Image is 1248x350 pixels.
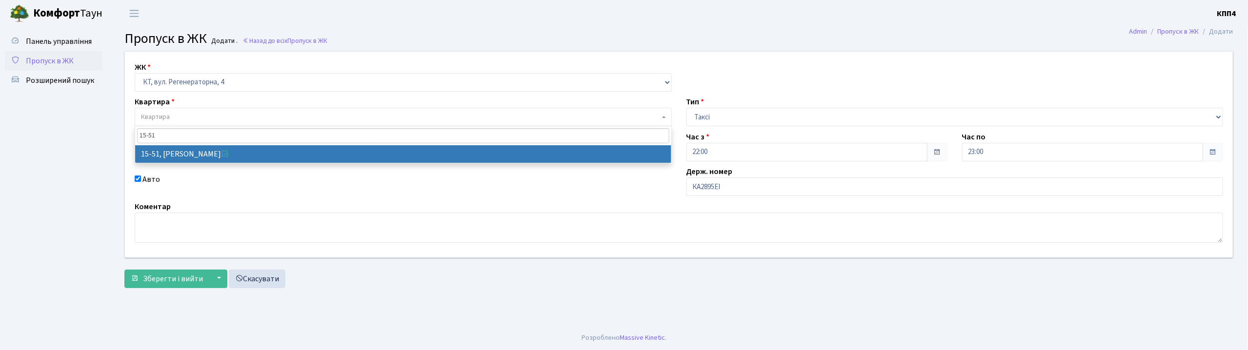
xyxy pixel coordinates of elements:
[10,4,29,23] img: logo.png
[229,270,285,288] a: Скасувати
[686,177,1224,196] input: АА1234АА
[686,96,705,108] label: Тип
[620,332,665,343] a: Massive Kinetic
[582,332,666,343] div: Розроблено .
[143,273,203,284] span: Зберегти і вийти
[122,5,146,21] button: Переключити навігацію
[124,29,207,48] span: Пропуск в ЖК
[1217,8,1236,19] b: КПП4
[124,270,209,288] button: Зберегти і вийти
[135,145,671,163] li: 15-51, [PERSON_NAME]
[1115,21,1248,42] nav: breadcrumb
[962,131,986,143] label: Час по
[26,36,92,47] span: Панель управління
[686,166,733,177] label: Держ. номер
[135,96,175,108] label: Квартира
[135,201,171,213] label: Коментар
[33,5,102,22] span: Таун
[33,5,80,21] b: Комфорт
[686,131,710,143] label: Час з
[5,51,102,71] a: Пропуск в ЖК
[1199,26,1233,37] li: Додати
[26,75,94,86] span: Розширений пошук
[141,112,170,122] span: Квартира
[287,36,327,45] span: Пропуск в ЖК
[26,56,74,66] span: Пропуск в ЖК
[135,61,151,73] label: ЖК
[1217,8,1236,19] a: КПП4
[1158,26,1199,37] a: Пропуск в ЖК
[242,36,327,45] a: Назад до всіхПропуск в ЖК
[210,37,238,45] small: Додати .
[142,174,160,185] label: Авто
[1129,26,1147,37] a: Admin
[5,71,102,90] a: Розширений пошук
[5,32,102,51] a: Панель управління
